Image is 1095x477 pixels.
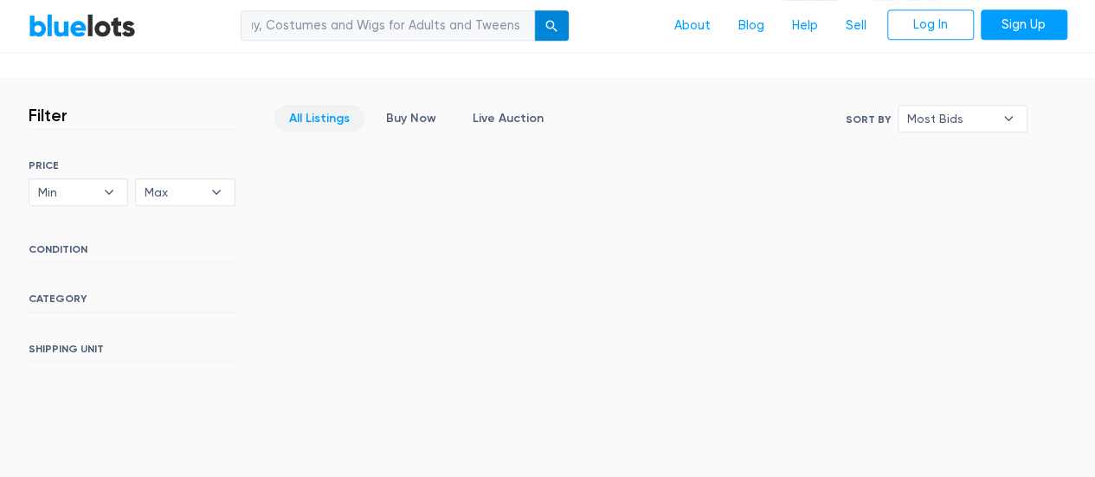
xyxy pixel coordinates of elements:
b: ▾ [91,179,127,205]
a: Buy Now [371,105,451,132]
h6: PRICE [29,159,235,171]
a: Log In [887,10,974,41]
h6: SHIPPING UNIT [29,343,235,362]
b: ▾ [198,179,235,205]
a: Sign Up [981,10,1067,41]
input: Search for inventory [241,10,535,42]
h6: CONDITION [29,243,235,262]
h6: CATEGORY [29,293,235,312]
span: Min [38,179,95,205]
a: BlueLots [29,13,136,38]
h3: Filter [29,105,68,126]
a: All Listings [274,105,364,132]
a: Help [778,10,832,42]
span: Most Bids [907,106,994,132]
label: Sort By [846,112,891,127]
a: Live Auction [458,105,558,132]
a: Sell [832,10,880,42]
b: ▾ [990,106,1027,132]
span: Max [145,179,202,205]
a: Blog [725,10,778,42]
a: About [660,10,725,42]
